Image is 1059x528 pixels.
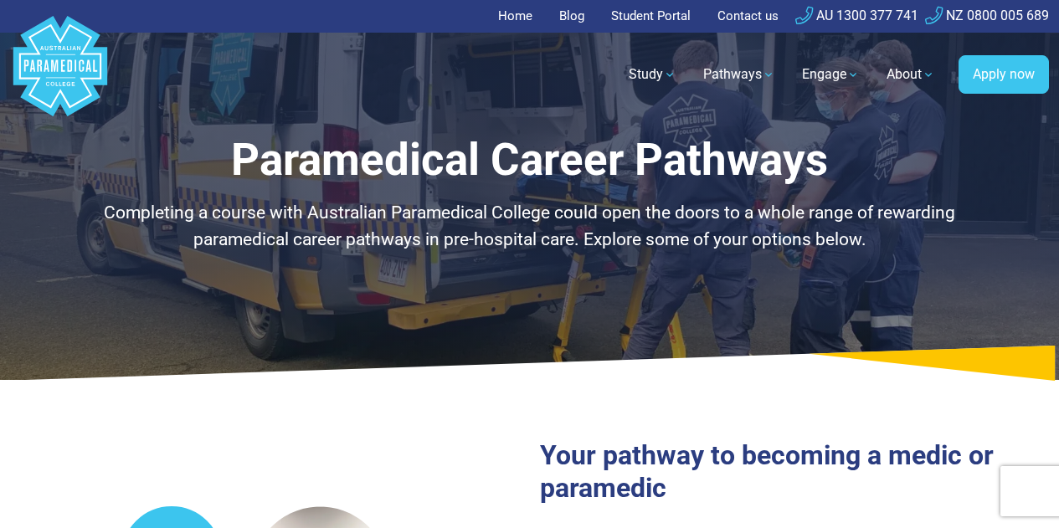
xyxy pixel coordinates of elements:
a: AU 1300 377 741 [795,8,918,23]
a: Australian Paramedical College [10,33,111,117]
h2: Your pathway to becoming a medic or paramedic [540,439,1050,504]
a: Apply now [959,55,1049,94]
a: About [877,51,945,98]
a: Pathways [693,51,785,98]
p: Completing a course with Australian Paramedical College could open the doors to a whole range of ... [88,200,971,253]
h1: Paramedical Career Pathways [88,134,971,187]
a: NZ 0800 005 689 [925,8,1049,23]
a: Study [619,51,686,98]
a: Engage [792,51,870,98]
